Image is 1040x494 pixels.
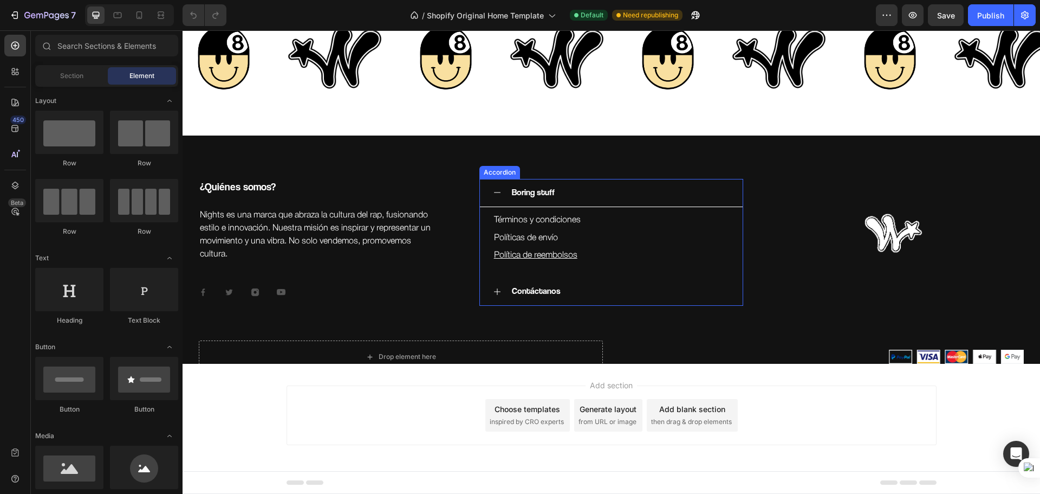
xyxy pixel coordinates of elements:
[60,71,83,81] span: Section
[110,405,178,414] div: Button
[8,198,26,207] div: Beta
[329,253,378,269] p: Contáctanos
[581,10,603,20] span: Default
[110,158,178,168] div: Row
[35,342,55,352] span: Button
[161,249,178,267] span: Toggle open
[422,10,425,21] span: /
[68,258,77,266] img: Alt Image
[655,149,763,257] img: gempages_572276047823766680-eec87149-012a-4493-a35b-10f8410202a2.gif
[94,258,103,266] img: Alt Image
[35,96,56,106] span: Layout
[10,116,26,124] div: 450
[299,137,335,147] div: Accordion
[110,227,178,236] div: Row
[312,373,378,384] div: Choose templates
[427,10,544,21] span: Shopify Original Home Template
[196,322,253,331] div: Drop element here
[403,349,454,361] span: Add section
[35,227,103,236] div: Row
[16,258,25,266] img: Alt Image
[311,182,547,198] p: Términos y condiciones
[35,405,103,414] div: Button
[396,387,454,396] span: from URL or image
[937,11,955,20] span: Save
[623,10,678,20] span: Need republishing
[928,4,964,26] button: Save
[311,200,547,216] p: Políticas de envío
[307,387,381,396] span: inspired by CRO experts
[397,373,454,384] div: Generate layout
[477,373,543,384] div: Add blank section
[161,427,178,445] span: Toggle open
[183,4,226,26] div: Undo/Redo
[16,149,259,164] h2: ¿Quiénes somos?
[35,253,49,263] span: Text
[329,155,372,170] p: Boring stuff
[35,158,103,168] div: Row
[68,258,77,266] a: Image Title
[161,338,178,356] span: Toggle open
[129,71,154,81] span: Element
[469,387,549,396] span: then drag & drop elements
[161,92,178,110] span: Toggle open
[1003,441,1029,467] div: Open Intercom Messenger
[35,35,178,56] input: Search Sections & Elements
[706,319,841,334] img: Alt Image
[35,431,54,441] span: Media
[311,221,395,229] a: Política de reembolsos
[977,10,1004,21] div: Publish
[110,316,178,325] div: Text Block
[42,258,51,266] img: Alt Image
[4,4,81,26] button: 7
[183,30,1040,494] iframe: Design area
[17,178,258,230] p: Nights es una marca que abraza la cultura del rap, fusionando estilo e innovación. Nuestra misión...
[968,4,1013,26] button: Publish
[35,316,103,325] div: Heading
[71,9,76,22] p: 7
